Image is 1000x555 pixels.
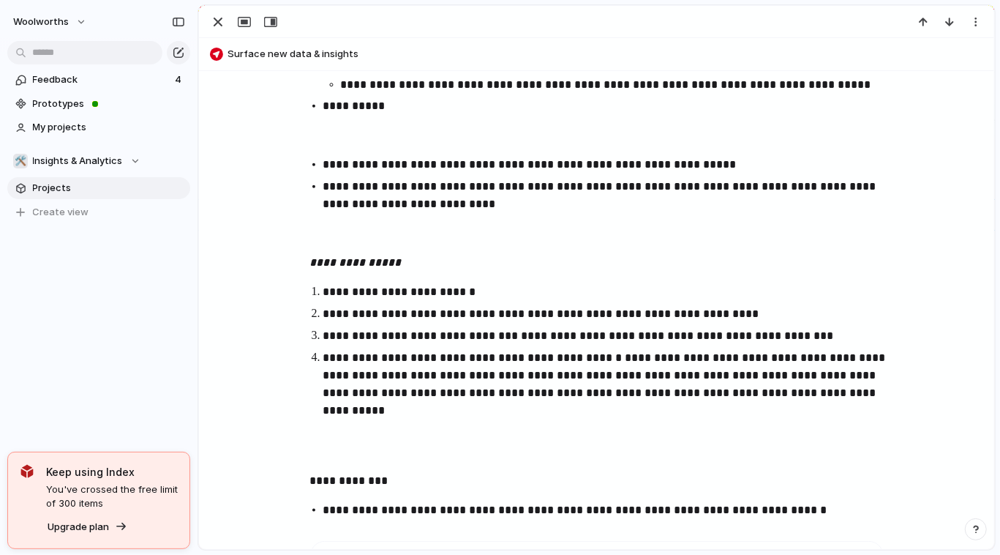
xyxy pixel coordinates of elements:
[33,181,185,195] span: Projects
[46,464,178,480] span: Keep using Index
[33,72,170,87] span: Feedback
[7,69,190,91] a: Feedback4
[13,15,69,29] span: woolworths
[33,205,89,220] span: Create view
[33,154,123,168] span: Insights & Analytics
[228,47,988,62] span: Surface new data & insights
[46,483,178,511] span: You've crossed the free limit of 300 items
[13,154,28,168] div: 🛠️
[7,93,190,115] a: Prototypes
[33,97,185,111] span: Prototypes
[7,116,190,138] a: My projects
[206,42,988,66] button: Surface new data & insights
[7,10,94,34] button: woolworths
[175,72,184,87] span: 4
[43,517,132,537] button: Upgrade plan
[7,150,190,172] button: 🛠️Insights & Analytics
[33,120,185,135] span: My projects
[7,201,190,223] button: Create view
[7,177,190,199] a: Projects
[48,520,109,534] span: Upgrade plan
